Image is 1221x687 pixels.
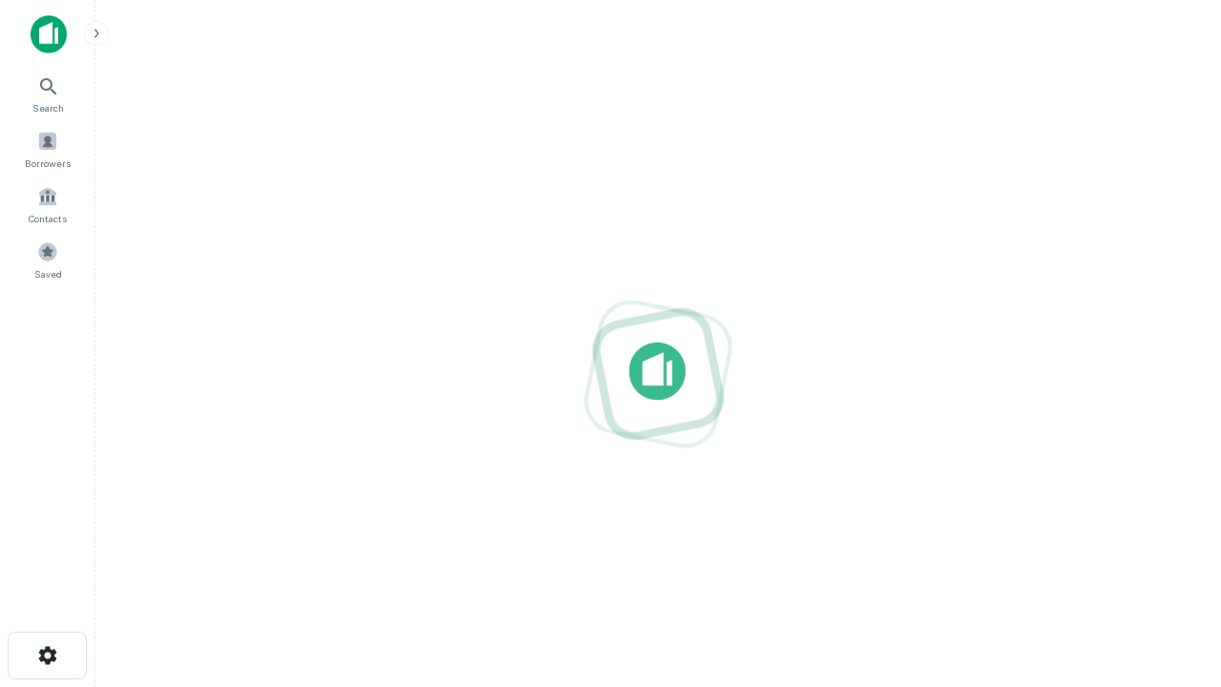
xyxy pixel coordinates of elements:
a: Borrowers [6,123,90,175]
span: Borrowers [25,156,71,171]
span: Search [32,100,64,115]
span: Contacts [29,211,67,226]
a: Saved [6,234,90,285]
span: Saved [34,266,62,281]
img: capitalize-icon.png [31,15,67,53]
a: Search [6,68,90,119]
a: Contacts [6,178,90,230]
iframe: Chat Widget [1126,473,1221,565]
